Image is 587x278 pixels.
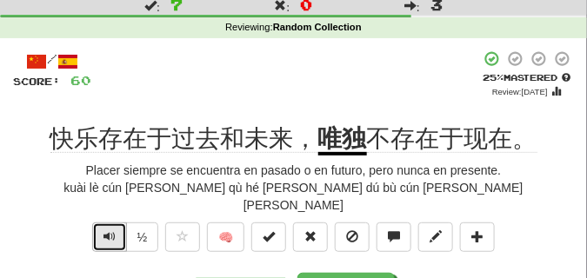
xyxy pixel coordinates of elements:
[70,73,91,88] span: 60
[207,222,244,252] button: 🧠
[492,87,548,96] small: Review: [DATE]
[13,50,91,72] div: /
[293,222,328,252] button: Reset to 0% Mastered (alt+r)
[13,162,574,179] div: Placer siempre se encuentra en pasado o en futuro, pero nunca en presente.
[251,222,286,252] button: Set this sentence to 100% Mastered (alt+m)
[377,222,411,252] button: Discuss sentence (alt+u)
[367,125,537,153] span: 不存在于现在。
[335,222,370,252] button: Ignore sentence (alt+i)
[418,222,453,252] button: Edit sentence (alt+d)
[50,125,318,153] span: 快乐存在于过去和未来，
[89,222,159,261] div: Text-to-speech controls
[126,222,159,252] button: ½
[318,125,367,156] u: 唯独
[165,222,200,252] button: Favorite sentence (alt+f)
[480,71,574,83] div: Mastered
[273,22,362,32] strong: Random Collection
[13,179,574,214] div: kuài lè cún [PERSON_NAME] qù hé [PERSON_NAME] dú bù cún [PERSON_NAME] [PERSON_NAME]
[13,76,60,87] span: Score:
[460,222,495,252] button: Add to collection (alt+a)
[92,222,127,252] button: Play sentence audio (ctl+space)
[484,72,504,83] span: 25 %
